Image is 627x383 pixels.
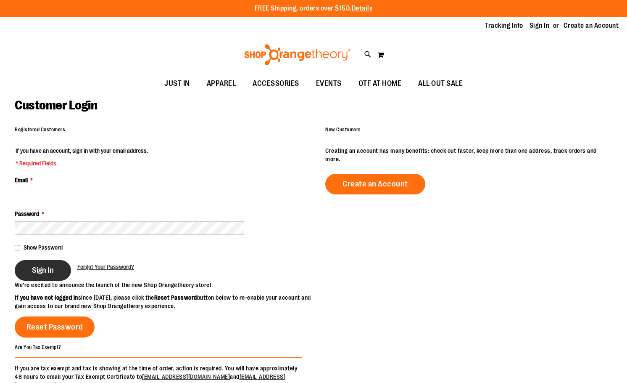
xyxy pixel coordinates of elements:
span: Forgot Your Password? [77,263,134,270]
button: Sign In [15,260,71,281]
p: Creating an account has many benefits: check out faster, keep more than one address, track orders... [325,146,612,163]
strong: If you have not logged in [15,294,78,301]
a: Create an Account [325,174,425,194]
span: ALL OUT SALE [418,74,463,93]
a: Details [352,5,373,12]
span: Sign In [32,266,54,275]
img: Shop Orangetheory [243,44,352,65]
a: Sign In [530,21,550,30]
a: [EMAIL_ADDRESS][DOMAIN_NAME] [142,373,230,380]
span: JUST IN [164,74,190,93]
span: ACCESSORIES [253,74,299,93]
p: We’re excited to announce the launch of the new Shop Orangetheory store! [15,281,313,289]
span: EVENTS [316,74,342,93]
span: Password [15,210,39,217]
span: OTF AT HOME [358,74,402,93]
span: Customer Login [15,98,97,112]
span: APPAREL [207,74,236,93]
span: Reset Password [26,322,83,332]
strong: Reset Password [154,294,197,301]
strong: Registered Customers [15,127,65,133]
span: Create an Account [342,179,408,189]
strong: Are You Tax Exempt? [15,344,61,350]
a: Forgot Your Password? [77,263,134,271]
legend: If you have an account, sign in with your email address. [15,146,149,168]
span: Email [15,177,28,184]
a: Reset Password [15,317,95,338]
span: * Required Fields [16,159,148,168]
a: Create an Account [564,21,619,30]
a: Tracking Info [485,21,523,30]
p: since [DATE], please click the button below to re-enable your account and gain access to our bran... [15,293,313,310]
strong: New Customers [325,127,361,133]
p: FREE Shipping, orders over $150. [255,4,373,13]
span: Show Password [24,244,63,251]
